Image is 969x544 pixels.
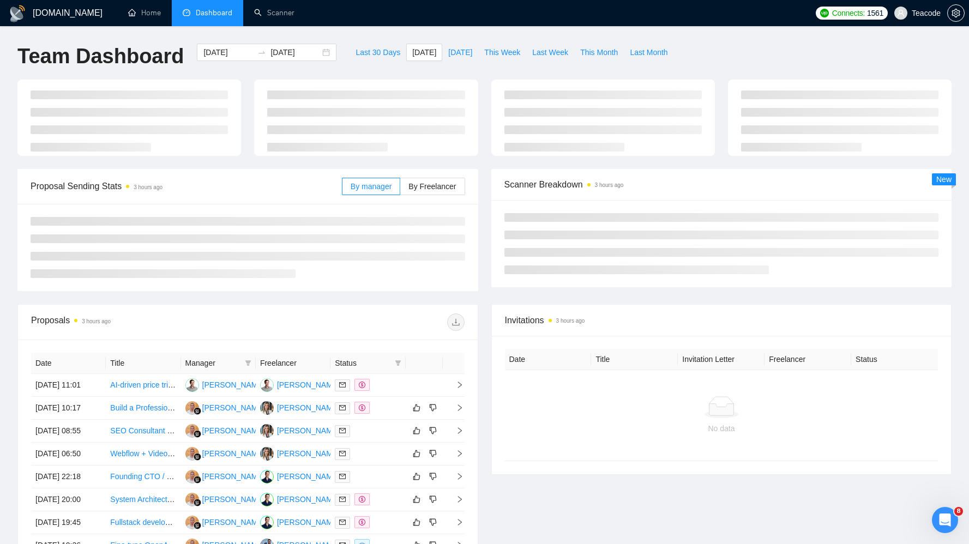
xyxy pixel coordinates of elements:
a: KS[PERSON_NAME] [260,403,340,412]
button: like [410,424,423,437]
img: MP [260,378,274,392]
a: JD[PERSON_NAME] [260,517,340,526]
span: Last Month [630,46,667,58]
a: KS[PERSON_NAME] [260,426,340,434]
span: Proposal Sending Stats [31,179,342,193]
a: MU[PERSON_NAME] [185,449,265,457]
img: gigradar-bm.png [194,476,201,483]
a: MP[PERSON_NAME] [260,380,340,389]
a: JD[PERSON_NAME] [260,472,340,480]
input: Start date [203,46,253,58]
span: dislike [429,495,437,504]
a: MU[PERSON_NAME] [185,426,265,434]
button: Last 30 Days [350,44,406,61]
button: dislike [426,516,440,529]
button: dislike [426,493,440,506]
input: End date [270,46,320,58]
td: [DATE] 06:50 [31,443,106,466]
span: mail [339,427,346,434]
span: dollar [359,519,365,525]
a: Webflow + Video + Long-Term Collaboration [110,449,260,458]
img: gigradar-bm.png [194,407,201,415]
a: MP[PERSON_NAME] [185,380,265,389]
button: dislike [426,401,440,414]
span: Status [335,357,390,369]
span: right [447,381,464,389]
span: [DATE] [412,46,436,58]
th: Status [851,349,938,370]
span: right [447,427,464,434]
th: Date [31,353,106,374]
a: KS[PERSON_NAME] [260,449,340,457]
button: dislike [426,424,440,437]
button: Last Month [624,44,673,61]
img: MU [185,493,199,506]
img: MP [185,378,199,392]
img: JD [260,470,274,483]
span: mail [339,404,346,411]
span: like [413,472,420,481]
span: Last Week [532,46,568,58]
a: MU[PERSON_NAME] [185,517,265,526]
img: MU [185,401,199,415]
td: AI-driven price trigger micro-SaaS application [106,374,180,397]
span: like [413,426,420,435]
img: gigradar-bm.png [194,453,201,461]
img: gigradar-bm.png [194,522,201,529]
img: MU [185,447,199,461]
img: KS [260,401,274,415]
span: dollar [359,404,365,411]
button: dislike [426,447,440,460]
span: to [257,48,266,57]
span: filter [395,360,401,366]
th: Freelancer [256,353,330,374]
td: SEO Consultant – EdTech Startup (B2B) [106,420,180,443]
a: JD[PERSON_NAME] [260,494,340,503]
button: This Month [574,44,624,61]
button: dislike [426,470,440,483]
img: logo [9,5,26,22]
a: Build a Professional Website [110,403,207,412]
div: [PERSON_NAME] [202,516,265,528]
h1: Team Dashboard [17,44,184,69]
span: dislike [429,472,437,481]
span: mail [339,473,346,480]
a: setting [947,9,965,17]
span: New [936,175,952,184]
td: Founding CTO / Head of Engineering [106,466,180,488]
span: filter [245,360,251,366]
span: setting [948,9,964,17]
button: like [410,470,423,483]
button: like [410,493,423,506]
span: swap-right [257,48,266,57]
a: AI-driven price trigger micro-SaaS application [110,380,264,389]
a: Fullstack developer for complete vacation rental booking platform [110,518,330,527]
div: No data [514,422,930,434]
th: Invitation Letter [678,349,765,370]
div: [PERSON_NAME] [277,448,340,460]
span: dislike [429,403,437,412]
img: upwork-logo.png [820,9,829,17]
div: [PERSON_NAME] [202,493,265,505]
img: KS [260,447,274,461]
a: MU[PERSON_NAME] [185,494,265,503]
span: dollar [359,382,365,388]
time: 3 hours ago [595,182,624,188]
span: dislike [429,426,437,435]
img: MU [185,424,199,438]
img: JD [260,493,274,506]
span: like [413,403,420,412]
span: mail [339,519,346,525]
td: [DATE] 19:45 [31,511,106,534]
time: 3 hours ago [556,318,585,324]
td: Build a Professional Website [106,397,180,420]
th: Manager [181,353,256,374]
div: [PERSON_NAME] [277,425,340,437]
th: Title [591,349,678,370]
span: like [413,495,420,504]
span: Manager [185,357,240,369]
td: [DATE] 10:17 [31,397,106,420]
div: Proposals [31,313,248,331]
time: 3 hours ago [134,184,162,190]
img: JD [260,516,274,529]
